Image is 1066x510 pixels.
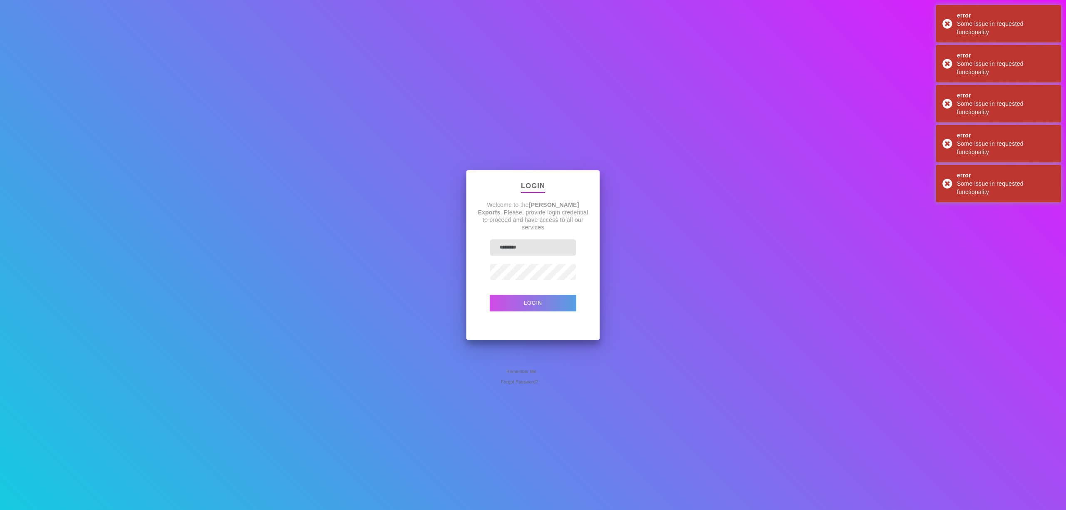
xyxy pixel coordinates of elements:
span: Remember Me [506,367,536,376]
div: Some issue in requested functionality [957,100,1055,116]
div: error [957,131,1055,139]
p: Login [521,180,545,193]
div: Some issue in requested functionality [957,179,1055,196]
div: error [957,91,1055,100]
div: error [957,171,1055,179]
div: error [957,51,1055,60]
p: Welcome to the . Please, provide login credential to proceed and have access to all our services [476,201,590,231]
div: Some issue in requested functionality [957,60,1055,76]
div: Some issue in requested functionality [957,139,1055,156]
div: Some issue in requested functionality [957,20,1055,36]
div: error [957,11,1055,20]
strong: [PERSON_NAME] Exports [478,202,579,216]
span: Forgot Password? [501,378,538,386]
button: Login [490,295,576,311]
